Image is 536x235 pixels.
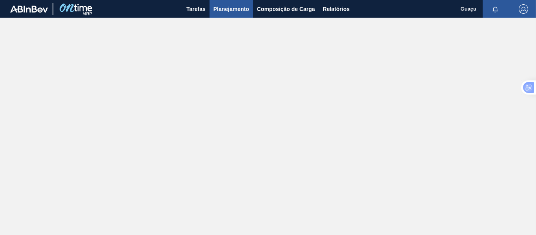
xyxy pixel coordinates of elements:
span: Relatórios [323,4,350,14]
span: Composição de Carga [257,4,315,14]
span: Planejamento [213,4,249,14]
button: Notificações [483,4,508,15]
img: TNhmsLtSVTkK8tSr43FrP2fwEKptu5GPRR3wAAAABJRU5ErkJggg== [10,5,48,13]
span: Tarefas [186,4,206,14]
img: Logout [519,4,528,14]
